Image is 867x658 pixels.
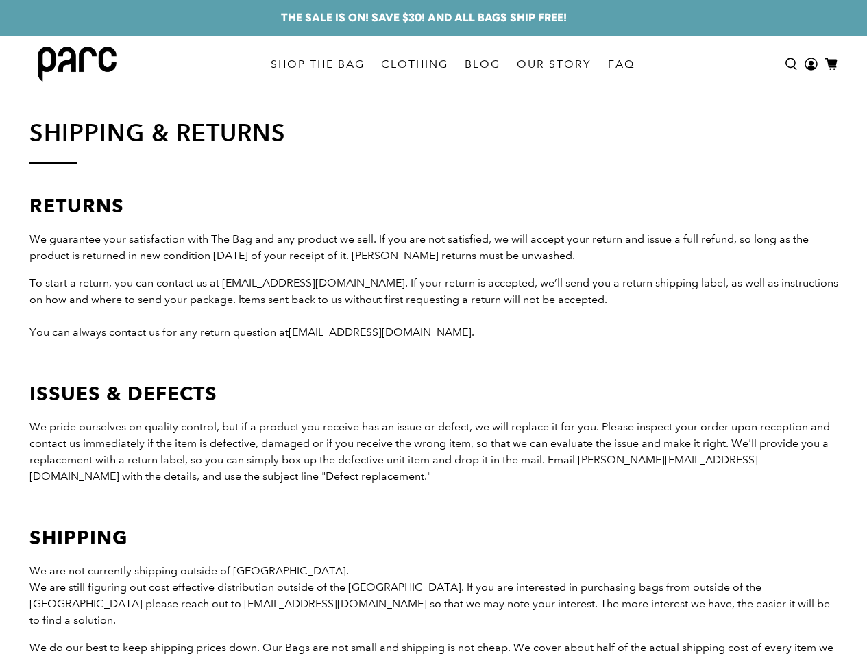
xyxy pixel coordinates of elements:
span: We are not currently shipping outside of [GEOGRAPHIC_DATA]. [29,564,349,577]
span: We are still figuring out cost effective distribution outside of the [GEOGRAPHIC_DATA]. If you ar... [29,581,830,626]
strong: ISSUES & DEFECTS [29,382,217,405]
span: We guarantee your satisfaction with The Bag and any product we sell. If you are not satisfied, we... [29,232,809,262]
a: CLOTHING [373,45,456,84]
a: FAQ [600,45,643,84]
nav: main navigation [262,36,643,93]
strong: RETURNS [29,194,124,217]
a: BLOG [456,45,509,84]
img: parc bag logo [38,47,117,82]
h1: Shipping & Returns [29,120,286,146]
a: OUR STORY [509,45,600,84]
a: SHOP THE BAG [262,45,373,84]
strong: SHIPPING [29,526,128,549]
p: To start a return, you can contact us at [EMAIL_ADDRESS][DOMAIN_NAME]. If your return is accepted... [29,275,838,357]
span: [EMAIL_ADDRESS][DOMAIN_NAME] [289,326,472,339]
a: THE SALE IS ON! SAVE $30! AND ALL BAGS SHIP FREE! [281,10,567,26]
